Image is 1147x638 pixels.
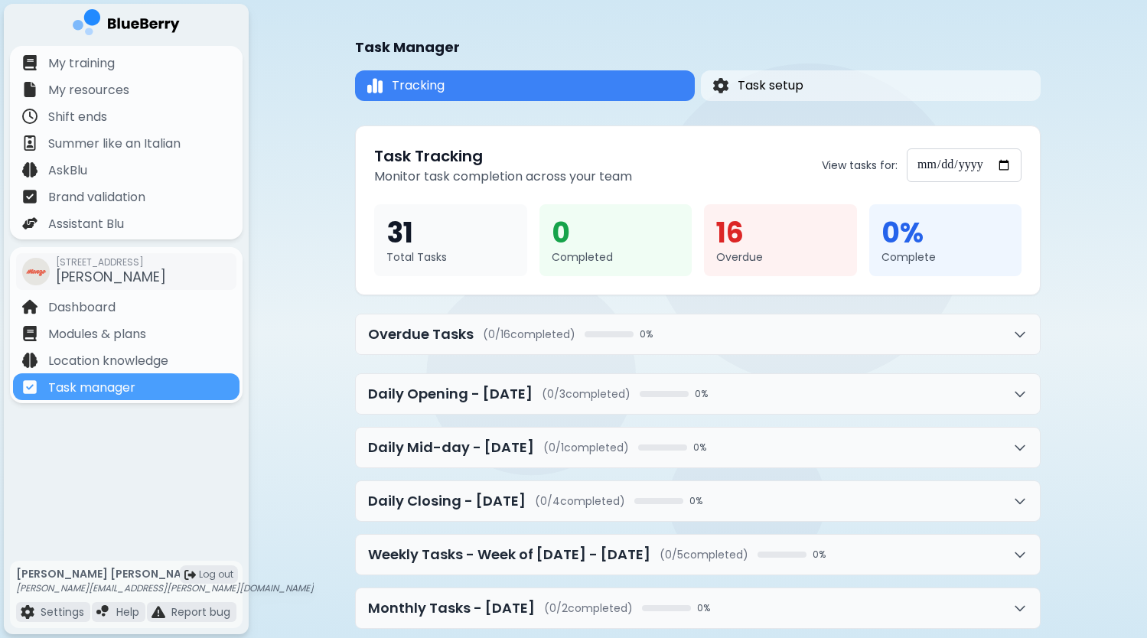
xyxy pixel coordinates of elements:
span: ( 0 / 5 completed) [660,548,748,562]
img: file icon [22,216,37,231]
button: TrackingTracking [355,70,695,101]
span: ( 0 / 4 completed) [535,494,625,508]
h2: Daily Opening - [DATE] [368,383,533,405]
span: 0 % [695,388,708,400]
img: Tracking [367,77,383,95]
div: Completed [552,250,680,264]
h2: Daily Mid-day - [DATE] [368,437,534,458]
p: Summer like an Italian [48,135,181,153]
span: 0 % [813,548,826,561]
img: logout [184,569,196,581]
h2: Overdue Tasks [368,324,474,345]
h2: Task Tracking [374,145,632,168]
img: file icon [96,605,110,619]
span: 0 % [693,441,706,454]
img: file icon [22,55,37,70]
div: Complete [881,250,1010,264]
img: file icon [22,326,37,341]
img: file icon [22,135,37,151]
p: Task manager [48,379,135,397]
div: Total Tasks [386,250,515,264]
div: Overdue [716,250,845,264]
span: ( 0 / 2 completed) [544,601,633,615]
button: Overdue Tasks(0/16completed)0% [356,314,1040,354]
img: file icon [152,605,165,619]
img: file icon [22,189,37,204]
img: file icon [22,299,37,314]
p: Dashboard [48,298,116,317]
div: 0 [552,216,680,250]
p: Settings [41,605,84,619]
span: 0 % [697,602,710,614]
p: Brand validation [48,188,145,207]
img: company thumbnail [22,258,50,285]
span: 0 % [640,328,653,340]
p: Modules & plans [48,325,146,343]
img: Task setup [713,78,728,94]
p: Help [116,605,139,619]
span: ( 0 / 16 completed) [483,327,575,341]
button: Task setupTask setup [701,70,1041,101]
img: file icon [22,353,37,368]
img: file icon [22,82,37,97]
label: View tasks for: [822,158,898,172]
span: ( 0 / 1 completed) [543,441,629,454]
span: Task setup [738,76,803,95]
button: Daily Opening - [DATE](0/3completed)0% [356,374,1040,414]
p: Monitor task completion across your team [374,168,632,186]
span: ( 0 / 3 completed) [542,387,631,401]
div: 16 [716,216,845,250]
p: Location knowledge [48,352,168,370]
p: Assistant Blu [48,215,124,233]
div: 31 [386,216,515,250]
button: Weekly Tasks - Week of [DATE] - [DATE](0/5completed)0% [356,535,1040,575]
span: 0 % [689,495,702,507]
div: 0 % [881,216,1010,250]
button: Daily Mid-day - [DATE](0/1completed)0% [356,428,1040,467]
p: My resources [48,81,129,99]
h2: Monthly Tasks - [DATE] [368,597,535,619]
h2: Weekly Tasks - Week of [DATE] - [DATE] [368,544,650,565]
p: AskBlu [48,161,87,180]
p: Shift ends [48,108,107,126]
img: company logo [73,9,180,41]
button: Daily Closing - [DATE](0/4completed)0% [356,481,1040,521]
img: file icon [22,379,37,395]
span: [PERSON_NAME] [56,267,166,286]
p: [PERSON_NAME] [PERSON_NAME] [16,567,314,581]
p: [PERSON_NAME][EMAIL_ADDRESS][PERSON_NAME][DOMAIN_NAME] [16,582,314,594]
img: file icon [22,109,37,124]
h1: Task Manager [355,37,460,58]
p: My training [48,54,115,73]
img: file icon [22,162,37,177]
p: Report bug [171,605,230,619]
span: [STREET_ADDRESS] [56,256,166,269]
span: Tracking [392,76,445,95]
h2: Daily Closing - [DATE] [368,490,526,512]
span: Log out [199,568,233,581]
button: Monthly Tasks - [DATE](0/2completed)0% [356,588,1040,628]
img: file icon [21,605,34,619]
